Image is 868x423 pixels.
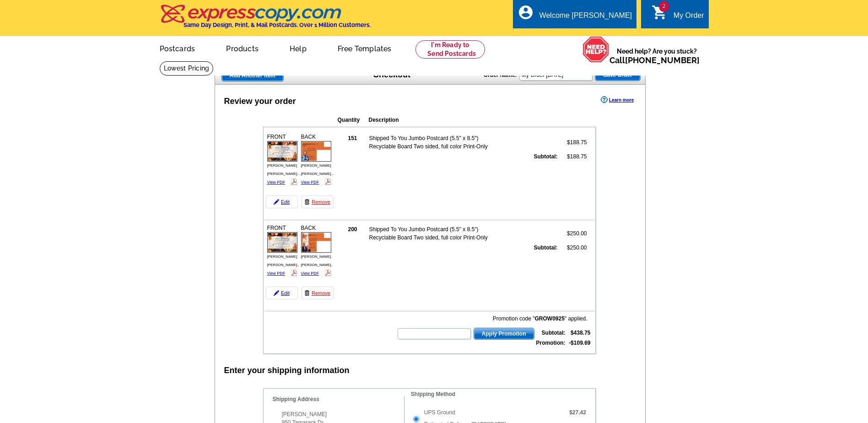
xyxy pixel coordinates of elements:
i: shopping_cart [652,4,668,21]
span: [PERSON_NAME] [PERSON_NAME].. [301,255,333,267]
a: Products [211,37,273,59]
strong: $438.75 [571,330,590,336]
span: [PERSON_NAME] [PERSON_NAME]... [301,163,334,176]
img: pdf_logo.png [324,269,331,276]
img: small-thumb.jpg [301,232,331,253]
h4: Shipping Address [273,396,404,402]
div: Promotion code " " applied. [397,315,587,323]
a: [PHONE_NUMBER] [625,55,700,65]
a: Edit [266,287,298,299]
div: FRONT [266,222,299,279]
div: My Order [674,11,704,24]
img: help [582,36,609,63]
a: Postcards [145,37,210,59]
th: Description [368,115,536,125]
strong: $27.42 [569,409,586,416]
i: account_circle [518,4,534,21]
div: FRONT [266,131,299,188]
a: Add Another Item [221,70,284,81]
img: small-thumb.jpg [267,232,297,253]
strong: 151 [348,135,357,141]
strong: Promotion: [536,340,566,346]
strong: Subtotal: [534,244,558,251]
a: View PDF [301,180,319,184]
div: BACK [300,131,333,188]
img: pencil-icon.gif [274,199,279,205]
a: View PDF [301,271,319,276]
strong: 200 [348,226,357,233]
td: Shipped To You Jumbo Postcard (5.5" x 8.5") Recyclable Board Two sided, full color Print-Only [369,134,501,151]
span: [PERSON_NAME] [PERSON_NAME].. [267,255,299,267]
a: Remove [302,287,334,299]
td: $188.75 [559,152,588,161]
a: View PDF [267,271,286,276]
img: small-thumb.jpg [267,141,297,162]
img: pdf_logo.png [324,178,331,185]
a: Help [275,37,321,59]
img: trashcan-icon.gif [304,290,310,296]
span: Call [609,55,700,65]
img: trashcan-icon.gif [304,199,310,205]
span: 2 [659,1,669,12]
a: View PDF [267,180,286,184]
span: [PERSON_NAME] [PERSON_NAME]... [267,163,300,176]
td: $250.00 [559,243,588,252]
div: BACK [300,222,333,279]
img: pencil-icon.gif [274,290,279,296]
a: Learn more [601,96,634,103]
a: Edit [266,195,298,208]
span: Apply Promotion [474,328,534,339]
div: Review your order [224,95,296,108]
b: GROW0925 [535,315,565,322]
strong: Subtotal: [542,330,566,336]
h4: Same Day Design, Print, & Mail Postcards. Over 1 Million Customers. [183,22,371,28]
label: UPS Ground [424,408,455,417]
span: Add Another Item [222,70,283,81]
td: Shipped To You Jumbo Postcard (5.5" x 8.5") Recyclable Board Two sided, full color Print-Only [369,225,501,242]
img: pdf_logo.png [291,269,297,276]
strong: -$109.69 [569,340,590,346]
span: Need help? Are you stuck? [609,47,704,65]
strong: Subtotal: [534,153,558,160]
img: small-thumb.jpg [301,141,331,162]
div: Enter your shipping information [224,364,350,377]
td: $250.00 [559,225,588,242]
th: Quantity [337,115,367,125]
div: Welcome [PERSON_NAME] [539,11,632,24]
a: Same Day Design, Print, & Mail Postcards. Over 1 Million Customers. [160,11,371,28]
td: $188.75 [559,134,588,151]
a: Remove [302,195,334,208]
a: 2 shopping_cart My Order [652,10,704,22]
img: pdf_logo.png [291,178,297,185]
button: Apply Promotion [474,328,534,340]
legend: Shipping Method [410,390,456,398]
a: Free Templates [323,37,406,59]
iframe: LiveChat chat widget [739,394,868,423]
